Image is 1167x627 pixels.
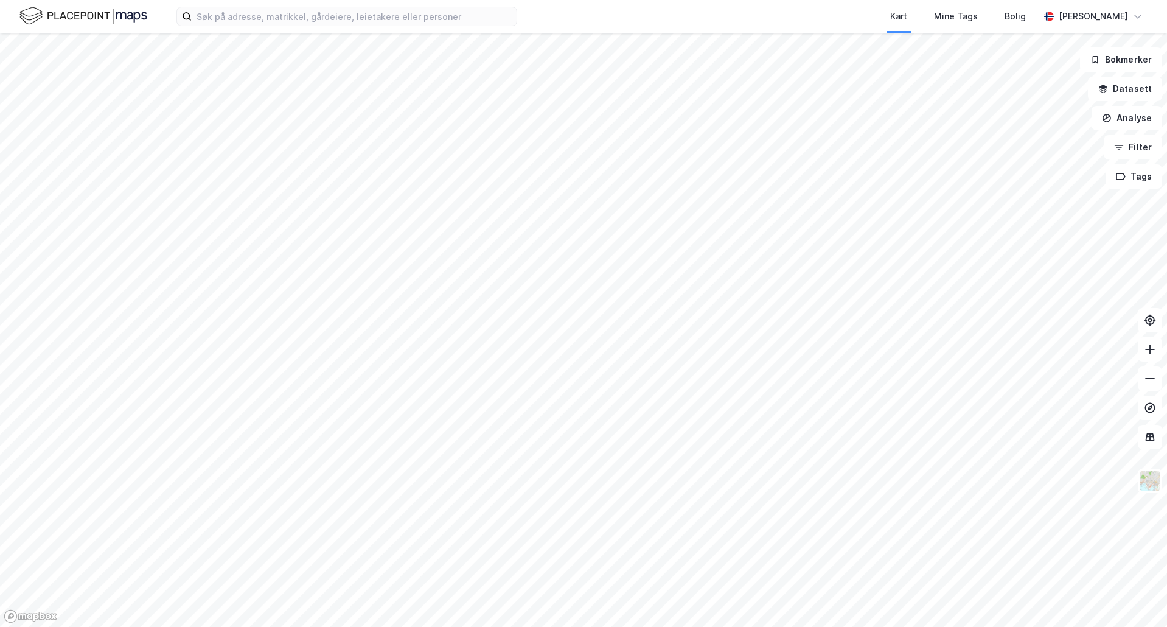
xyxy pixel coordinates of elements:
div: Bolig [1005,9,1026,24]
input: Søk på adresse, matrikkel, gårdeiere, leietakere eller personer [192,7,517,26]
div: [PERSON_NAME] [1059,9,1128,24]
iframe: Chat Widget [1106,569,1167,627]
div: Kart [890,9,907,24]
div: Kontrollprogram for chat [1106,569,1167,627]
img: logo.f888ab2527a4732fd821a326f86c7f29.svg [19,5,147,27]
div: Mine Tags [934,9,978,24]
